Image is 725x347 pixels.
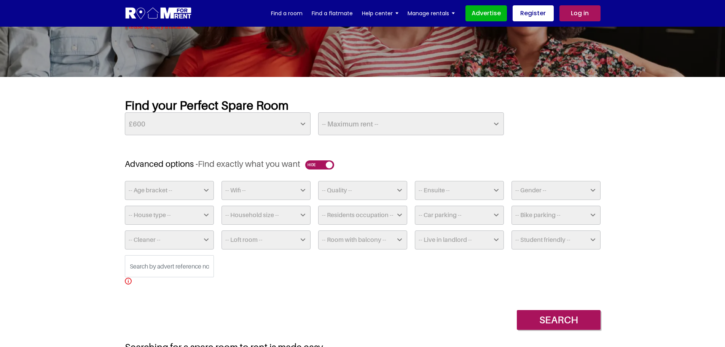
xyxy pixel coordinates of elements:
img: info.svg [125,278,132,285]
input: Search by advert reference no. [125,255,214,277]
h3: Advanced options - [125,159,601,169]
input: Search [517,310,601,329]
a: Find a room [271,8,303,19]
a: Log in [559,5,601,21]
a: Advertise [465,5,507,21]
a: Register [513,5,554,21]
a: Help center [362,8,398,19]
strong: Find your Perfect Spare Room [125,98,288,112]
span: Find exactly what you want [198,159,300,169]
a: Manage rentals [408,8,455,19]
img: Logo for Room for Rent, featuring a welcoming design with a house icon and modern typography [125,6,192,21]
a: Find a flatmate [312,8,353,19]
